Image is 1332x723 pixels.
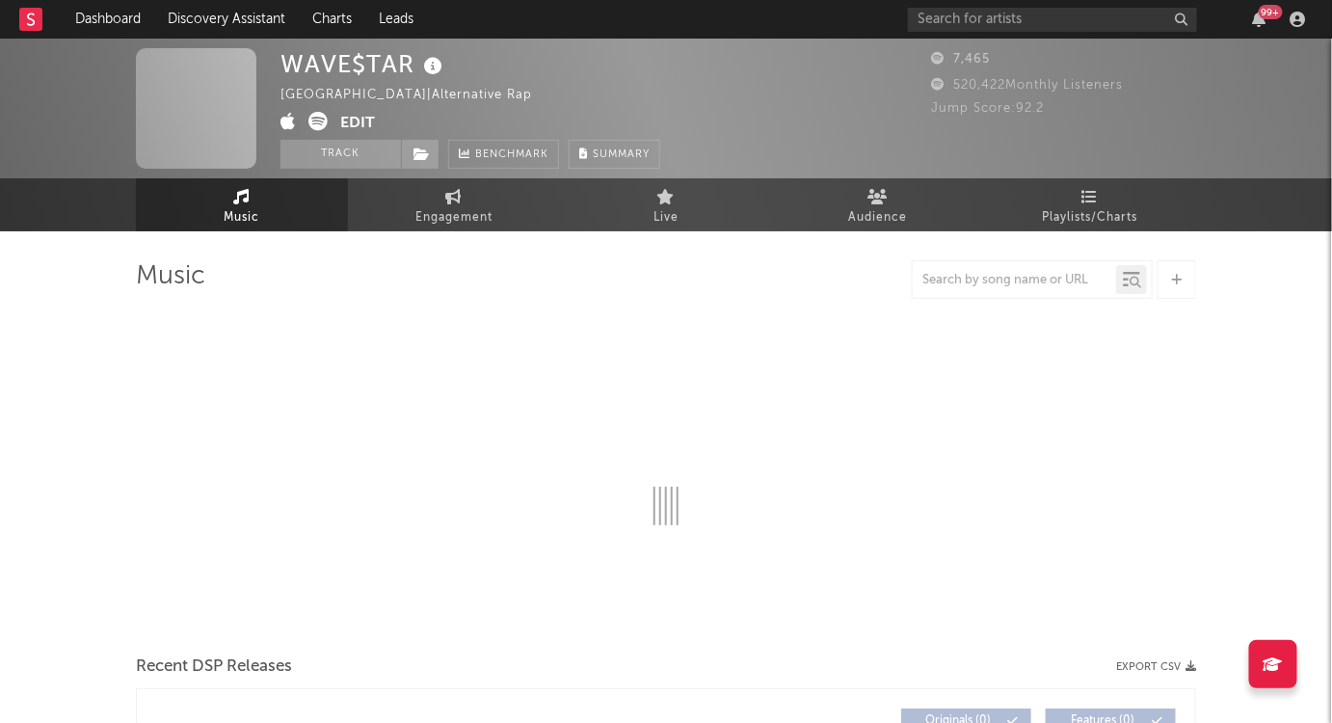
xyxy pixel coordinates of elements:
div: [GEOGRAPHIC_DATA] | Alternative Rap [280,84,554,107]
span: Live [653,206,679,229]
button: Export CSV [1116,661,1196,673]
button: Edit [340,112,375,136]
span: Benchmark [475,144,548,167]
a: Engagement [348,178,560,231]
span: 7,465 [931,53,990,66]
button: Track [280,140,401,169]
a: Music [136,178,348,231]
span: Engagement [415,206,493,229]
div: 99 + [1259,5,1283,19]
input: Search for artists [908,8,1197,32]
span: Jump Score: 92.2 [931,102,1044,115]
button: 99+ [1253,12,1266,27]
a: Benchmark [448,140,559,169]
a: Live [560,178,772,231]
div: WAVE$TAR [280,48,447,80]
span: Audience [849,206,908,229]
span: 520,422 Monthly Listeners [931,79,1123,92]
a: Playlists/Charts [984,178,1196,231]
span: Playlists/Charts [1043,206,1138,229]
button: Summary [569,140,660,169]
span: Recent DSP Releases [136,656,292,679]
span: Summary [593,149,650,160]
input: Search by song name or URL [913,273,1116,288]
a: Audience [772,178,984,231]
span: Music [225,206,260,229]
